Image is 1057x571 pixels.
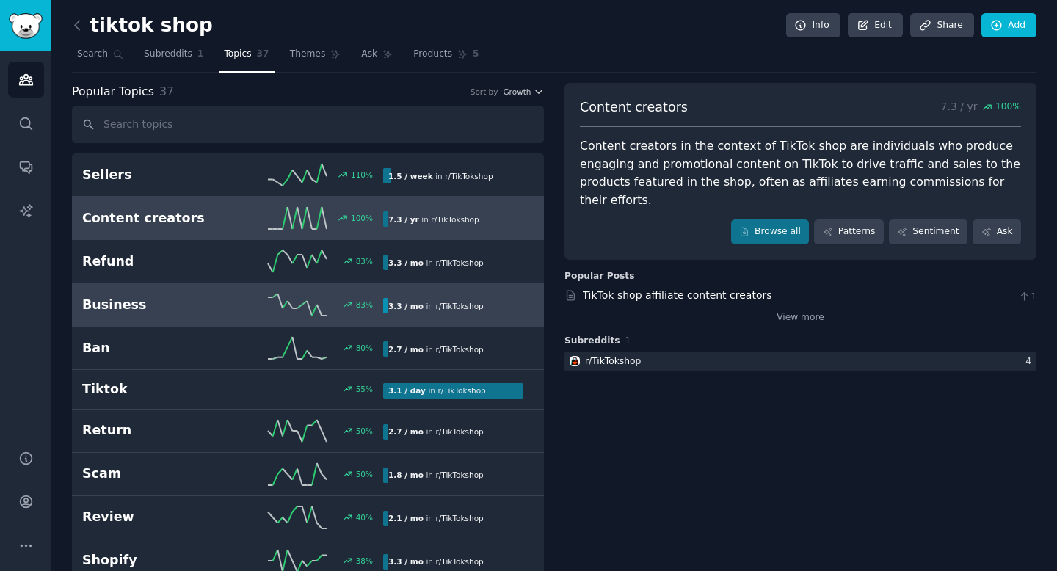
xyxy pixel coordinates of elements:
[383,511,489,526] div: in
[731,219,810,244] a: Browse all
[570,356,580,366] img: TikTokshop
[77,48,108,61] span: Search
[786,13,840,38] a: Info
[82,296,233,314] h2: Business
[583,289,772,301] a: TikTok shop affiliate content creators
[351,170,373,180] div: 110 %
[435,302,483,310] span: r/ TikTokshop
[159,84,174,98] span: 37
[388,258,424,267] b: 3.3 / mo
[503,87,531,97] span: Growth
[388,514,424,523] b: 2.1 / mo
[445,172,493,181] span: r/ TikTokshop
[435,427,483,436] span: r/ TikTokshop
[388,386,426,395] b: 3.1 / day
[383,298,489,313] div: in
[139,43,208,73] a: Subreddits1
[82,551,233,570] h2: Shopify
[72,240,544,283] a: Refund83%3.3 / moin r/TikTokshop
[197,48,204,61] span: 1
[224,48,251,61] span: Topics
[503,87,544,97] button: Growth
[356,43,398,73] a: Ask
[625,335,631,346] span: 1
[356,343,373,353] div: 80 %
[973,219,1021,244] a: Ask
[580,98,688,117] span: Content creators
[257,48,269,61] span: 37
[356,556,373,566] div: 38 %
[72,43,128,73] a: Search
[82,166,233,184] h2: Sellers
[848,13,903,38] a: Edit
[82,421,233,440] h2: Return
[72,153,544,197] a: Sellers110%1.5 / weekin r/TikTokshop
[388,557,424,566] b: 3.3 / mo
[777,311,824,324] a: View more
[910,13,973,38] a: Share
[981,13,1036,38] a: Add
[580,137,1021,209] div: Content creators in the context of TikTok shop are individuals who produce engaging and promotion...
[356,426,373,436] div: 50 %
[383,424,489,440] div: in
[72,83,154,101] span: Popular Topics
[437,386,485,395] span: r/ TikTokshop
[356,469,373,479] div: 50 %
[383,168,498,183] div: in
[356,256,373,266] div: 83 %
[72,453,544,496] a: Scam50%1.8 / moin r/TikTokshop
[383,383,491,399] div: in
[941,98,1021,117] p: 7.3 / yr
[72,197,544,240] a: Content creators100%7.3 / yrin r/TikTokshop
[82,465,233,483] h2: Scam
[82,252,233,271] h2: Refund
[435,258,483,267] span: r/ TikTokshop
[388,470,424,479] b: 1.8 / mo
[388,172,433,181] b: 1.5 / week
[388,345,424,354] b: 2.7 / mo
[408,43,484,73] a: Products5
[351,213,373,223] div: 100 %
[383,468,489,483] div: in
[72,370,544,410] a: Tiktok55%3.1 / dayin r/TikTokshop
[1018,291,1036,304] span: 1
[356,299,373,310] div: 83 %
[361,48,377,61] span: Ask
[388,427,424,436] b: 2.7 / mo
[473,48,479,61] span: 5
[219,43,274,73] a: Topics37
[431,215,479,224] span: r/ TikTokshop
[356,512,373,523] div: 40 %
[564,335,620,348] span: Subreddits
[72,327,544,370] a: Ban80%2.7 / moin r/TikTokshop
[82,339,233,357] h2: Ban
[383,211,484,227] div: in
[383,341,489,357] div: in
[435,345,483,354] span: r/ TikTokshop
[72,14,213,37] h2: tiktok shop
[435,514,483,523] span: r/ TikTokshop
[383,255,489,270] div: in
[82,209,233,228] h2: Content creators
[285,43,346,73] a: Themes
[435,470,483,479] span: r/ TikTokshop
[383,554,489,570] div: in
[471,87,498,97] div: Sort by
[356,384,373,394] div: 55 %
[82,508,233,526] h2: Review
[814,219,883,244] a: Patterns
[388,302,424,310] b: 3.3 / mo
[144,48,192,61] span: Subreddits
[564,352,1036,371] a: TikTokshopr/TikTokshop4
[413,48,452,61] span: Products
[995,101,1021,114] span: 100 %
[435,557,483,566] span: r/ TikTokshop
[9,13,43,39] img: GummySearch logo
[388,215,419,224] b: 7.3 / yr
[72,283,544,327] a: Business83%3.3 / moin r/TikTokshop
[585,355,641,368] div: r/ TikTokshop
[564,270,635,283] div: Popular Posts
[82,380,233,399] h2: Tiktok
[889,219,967,244] a: Sentiment
[1025,355,1036,368] div: 4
